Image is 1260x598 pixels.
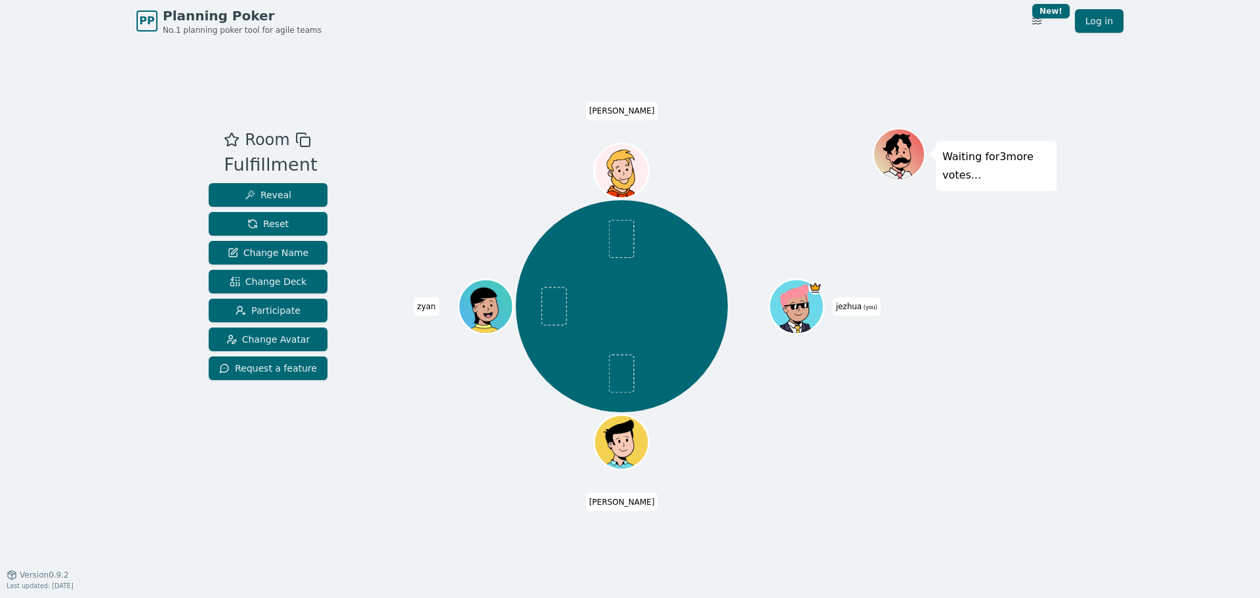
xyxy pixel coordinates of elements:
[1025,9,1049,33] button: New!
[808,281,822,295] span: jezhua is the host
[209,270,327,293] button: Change Deck
[219,362,317,375] span: Request a feature
[236,304,301,317] span: Participate
[209,183,327,207] button: Reveal
[230,275,306,288] span: Change Deck
[862,305,877,310] span: (you)
[139,13,154,29] span: PP
[586,102,658,120] span: Click to change your name
[7,582,73,589] span: Last updated: [DATE]
[224,152,317,179] div: Fulfillment
[247,217,289,230] span: Reset
[942,148,1050,184] p: Waiting for 3 more votes...
[414,297,439,316] span: Click to change your name
[228,246,308,259] span: Change Name
[226,333,310,346] span: Change Avatar
[245,128,289,152] span: Room
[586,492,658,511] span: Click to change your name
[224,128,240,152] button: Add as favourite
[163,7,322,25] span: Planning Poker
[136,7,322,35] a: PPPlanning PokerNo.1 planning poker tool for agile teams
[7,570,69,580] button: Version0.9.2
[209,241,327,265] button: Change Name
[245,188,291,202] span: Reveal
[20,570,69,580] span: Version 0.9.2
[209,356,327,380] button: Request a feature
[209,212,327,236] button: Reset
[833,297,881,316] span: Click to change your name
[1032,4,1070,18] div: New!
[771,281,822,332] button: Click to change your avatar
[1075,9,1123,33] a: Log in
[209,299,327,322] button: Participate
[209,328,327,351] button: Change Avatar
[163,25,322,35] span: No.1 planning poker tool for agile teams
